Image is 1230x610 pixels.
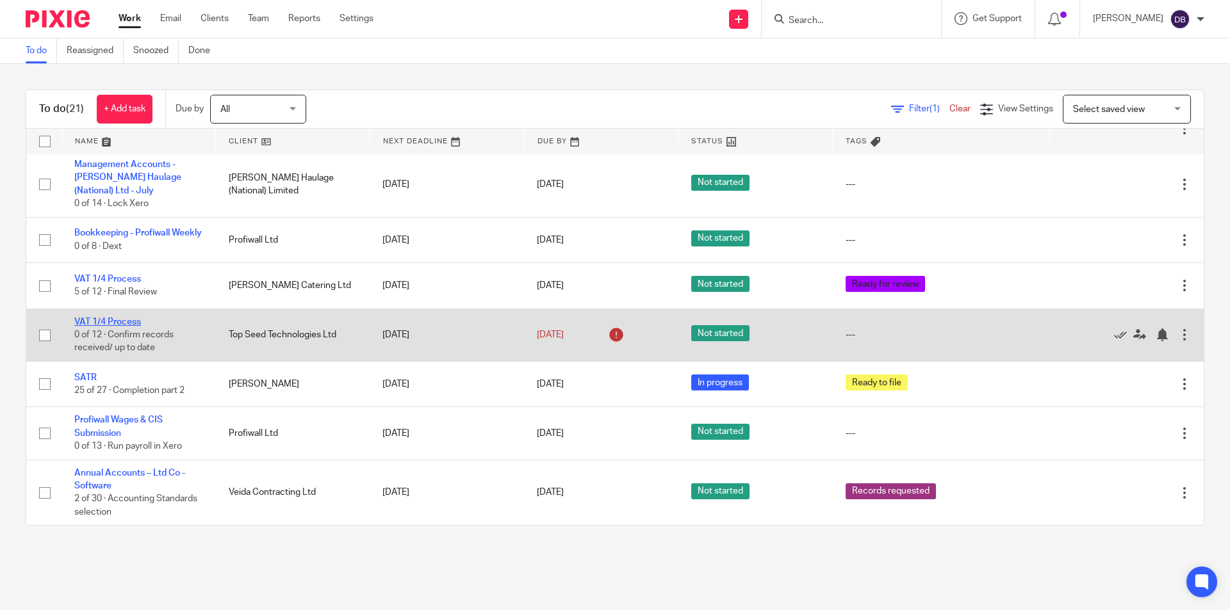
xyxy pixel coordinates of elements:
span: Records requested [846,483,936,499]
a: Snoozed [133,38,179,63]
span: 5 of 12 · Final Review [74,287,157,296]
span: (21) [66,104,84,114]
span: Not started [691,230,750,246]
span: 2 of 30 · Accounting Standards selection [74,495,197,517]
td: [DATE] [370,460,524,525]
p: [PERSON_NAME] [1093,12,1163,25]
span: Select saved view [1073,105,1145,114]
a: Team [248,12,269,25]
span: [DATE] [537,380,564,389]
td: Veida Contracting Ltd [216,460,370,525]
a: Email [160,12,181,25]
span: All [220,105,230,114]
span: Ready for review [846,276,925,292]
a: Management Accounts - [PERSON_NAME] Haulage (National) Ltd - July [74,160,181,195]
td: [DATE] [370,263,524,309]
td: [PERSON_NAME] [216,362,370,407]
input: Search [787,15,903,27]
div: --- [846,178,1037,191]
span: Filter [909,104,949,113]
td: [DATE] [370,309,524,361]
img: Pixie [26,10,90,28]
span: Not started [691,424,750,440]
a: Bookkeeping - Profiwall Weekly [74,229,202,237]
span: (1) [930,104,940,113]
td: [DATE] [370,407,524,460]
a: Profiwall Wages & CIS Submission [74,415,163,437]
div: --- [846,328,1037,341]
a: Work [119,12,141,25]
td: Profiwall Ltd [216,407,370,460]
span: [DATE] [537,180,564,189]
td: [DATE] [370,362,524,407]
span: Not started [691,325,750,341]
div: --- [846,427,1037,440]
td: Profiwall Ltd [216,217,370,262]
a: SATR [74,373,97,382]
span: Not started [691,483,750,499]
span: 0 of 14 · Lock Xero [74,199,149,208]
a: Clients [201,12,229,25]
a: Settings [340,12,373,25]
td: [PERSON_NAME] Haulage (National) Limited [216,152,370,218]
a: Clear [949,104,971,113]
span: [DATE] [537,429,564,438]
td: Top Seed Technologies Ltd [216,309,370,361]
span: Not started [691,175,750,191]
span: 25 of 27 · Completion part 2 [74,386,184,395]
p: Due by [176,102,204,115]
a: Reassigned [67,38,124,63]
td: [DATE] [370,217,524,262]
span: [DATE] [537,236,564,245]
a: + Add task [97,95,152,124]
div: --- [846,234,1037,246]
td: [PERSON_NAME] Catering Ltd [216,263,370,309]
a: Done [188,38,220,63]
span: [DATE] [537,330,564,339]
a: Annual Accounts – Ltd Co - Software [74,469,185,490]
span: Ready to file [846,374,908,390]
img: svg%3E [1170,9,1190,29]
span: Get Support [972,14,1022,23]
span: Tags [846,138,867,145]
span: 0 of 12 · Confirm records received/ up to date [74,330,174,353]
a: VAT 1/4 Process [74,317,141,326]
a: VAT 1/4 Process [74,275,141,284]
span: View Settings [998,104,1053,113]
span: 0 of 13 · Run payroll in Xero [74,442,182,451]
span: [DATE] [537,281,564,290]
span: In progress [691,374,749,390]
a: Reports [288,12,320,25]
a: Mark as done [1114,328,1133,341]
span: Not started [691,276,750,292]
span: [DATE] [537,488,564,497]
h1: To do [39,102,84,116]
td: [DATE] [370,152,524,218]
a: To do [26,38,57,63]
span: 0 of 8 · Dext [74,242,122,251]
